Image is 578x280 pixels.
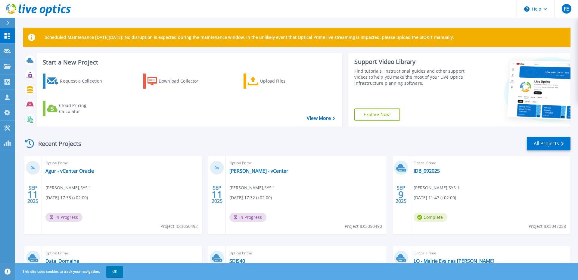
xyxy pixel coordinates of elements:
a: Agur - vCenter Oracle [45,168,94,174]
span: [DATE] 11:47 (+02:00) [414,194,456,201]
span: Optical Prime [414,250,567,256]
h3: 0 [26,165,40,171]
span: Optical Prime [229,250,383,256]
span: % [217,166,219,170]
div: Upload Files [260,75,308,87]
span: Complete [414,213,447,222]
span: Project ID: 3050492 [160,223,198,230]
span: % [33,166,35,170]
span: In Progress [229,213,266,222]
span: Optical Prime [45,160,199,166]
p: Scheduled Maintenance [DATE][DATE]: No disruption is expected during the maintenance window. In t... [45,35,454,40]
span: This site uses cookies to track your navigation. [17,266,123,277]
span: In Progress [45,213,82,222]
span: 9 [398,192,404,197]
a: Cloud Pricing Calculator [43,101,110,116]
h3: 0 [210,165,224,171]
span: Project ID: 3047058 [529,223,566,230]
a: SDIS40 [229,258,245,264]
a: IDB_092025 [414,168,440,174]
div: Find tutorials, instructional guides and other support videos to help you make the most of your L... [354,68,468,86]
a: Download Collector [143,74,210,89]
button: OK [106,266,123,277]
a: View More [307,115,335,121]
span: 11 [212,192,222,197]
span: Optical Prime [229,160,383,166]
div: SEP 2025 [395,184,407,206]
span: [DATE] 17:33 (+02:00) [45,194,88,201]
span: [PERSON_NAME] , SYS 1 [45,184,91,191]
div: Request a Collection [60,75,108,87]
h3: Start a New Project [43,59,335,66]
a: Upload Files [244,74,311,89]
span: 11 [27,192,38,197]
div: Support Video Library [354,58,468,66]
span: FE [564,6,569,11]
div: SEP 2025 [211,184,223,206]
a: Data_Domaine [45,258,79,264]
a: LO - Mairie Eysines [PERSON_NAME] [414,258,494,264]
span: Optical Prime [45,250,199,256]
span: [PERSON_NAME] , SYS 1 [414,184,459,191]
a: All Projects [527,137,570,150]
a: Explore Now! [354,109,400,121]
div: SEP 2025 [27,184,39,206]
div: Cloud Pricing Calculator [59,102,107,115]
span: [PERSON_NAME] , SYS 1 [229,184,275,191]
div: Recent Projects [23,136,89,151]
span: Optical Prime [414,160,567,166]
span: [DATE] 17:32 (+02:00) [229,194,272,201]
div: Download Collector [159,75,207,87]
a: Request a Collection [43,74,110,89]
a: [PERSON_NAME] - vCenter [229,168,288,174]
span: Project ID: 3050490 [345,223,382,230]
